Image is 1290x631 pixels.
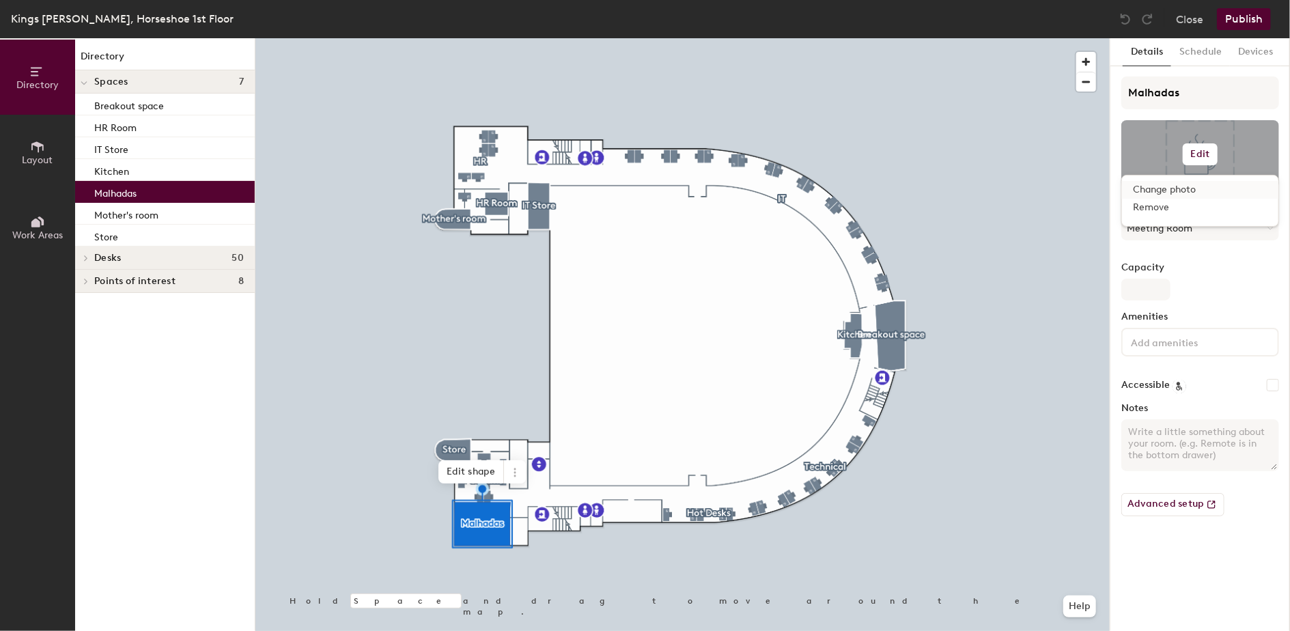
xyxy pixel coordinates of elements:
[1121,262,1279,273] label: Capacity
[94,96,164,112] p: Breakout space
[94,276,176,287] span: Points of interest
[438,460,504,483] span: Edit shape
[1133,201,1267,214] span: Remove
[1171,38,1230,66] button: Schedule
[1217,8,1271,30] button: Publish
[239,76,244,87] span: 7
[1128,333,1251,350] input: Add amenities
[94,184,137,199] p: Malhadas
[94,76,128,87] span: Spaces
[94,118,137,134] p: HR Room
[16,79,59,91] span: Directory
[1230,38,1281,66] button: Devices
[238,276,244,287] span: 8
[1191,149,1210,160] h6: Edit
[94,162,129,178] p: Kitchen
[1121,311,1279,322] label: Amenities
[1121,216,1279,240] button: Meeting Room
[1121,493,1224,516] button: Advanced setup
[1123,38,1171,66] button: Details
[1183,143,1218,165] button: Edit
[1121,403,1279,414] label: Notes
[1063,595,1096,617] button: Help
[75,49,255,70] h1: Directory
[1121,380,1170,391] label: Accessible
[1119,12,1132,26] img: Undo
[11,10,234,27] div: Kings [PERSON_NAME], Horseshoe 1st Floor
[232,253,244,264] span: 50
[23,154,53,166] span: Layout
[1176,8,1203,30] button: Close
[1140,12,1154,26] img: Redo
[12,229,63,241] span: Work Areas
[94,227,118,243] p: Store
[94,206,158,221] p: Mother's room
[94,253,121,264] span: Desks
[94,140,128,156] p: IT Store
